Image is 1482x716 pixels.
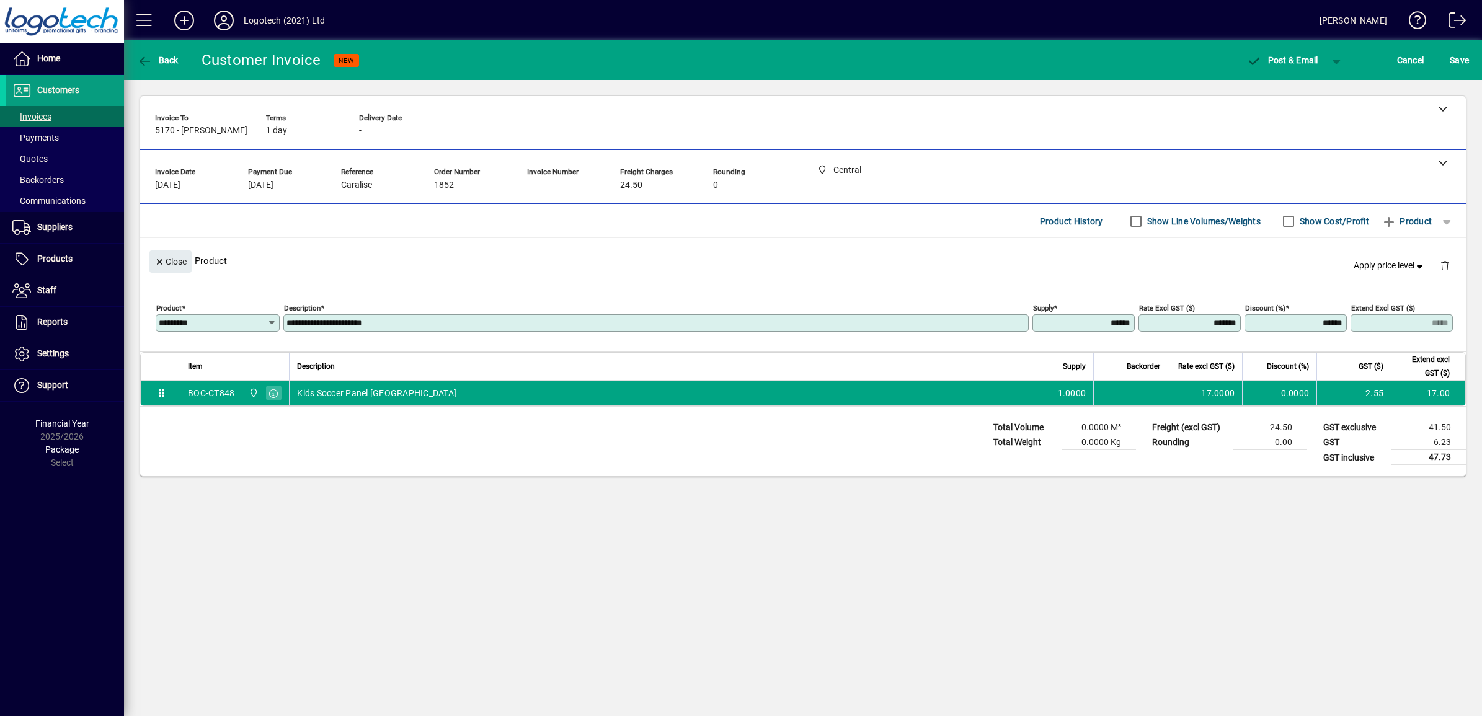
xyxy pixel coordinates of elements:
[6,43,124,74] a: Home
[620,180,642,190] span: 24.50
[37,317,68,327] span: Reports
[37,254,73,263] span: Products
[1178,360,1235,373] span: Rate excl GST ($)
[6,127,124,148] a: Payments
[1246,55,1318,65] span: ost & Email
[6,212,124,243] a: Suppliers
[1354,259,1426,272] span: Apply price level
[1240,49,1324,71] button: Post & Email
[1146,420,1233,435] td: Freight (excl GST)
[188,387,234,399] div: BOC-CT848
[6,169,124,190] a: Backorders
[1394,49,1427,71] button: Cancel
[6,106,124,127] a: Invoices
[164,9,204,32] button: Add
[1391,435,1466,450] td: 6.23
[140,238,1466,283] div: Product
[297,360,335,373] span: Description
[1375,210,1438,232] button: Product
[1062,420,1136,435] td: 0.0000 M³
[341,180,372,190] span: Caralise
[1242,381,1316,405] td: 0.0000
[1439,2,1466,43] a: Logout
[1450,50,1469,70] span: ave
[244,11,325,30] div: Logotech (2021) Ltd
[1033,304,1054,312] mat-label: Supply
[6,307,124,338] a: Reports
[266,126,287,136] span: 1 day
[713,180,718,190] span: 0
[37,222,73,232] span: Suppliers
[987,435,1062,450] td: Total Weight
[1391,450,1466,466] td: 47.73
[37,53,60,63] span: Home
[155,180,180,190] span: [DATE]
[1268,55,1274,65] span: P
[1245,304,1285,312] mat-label: Discount (%)
[1450,55,1455,65] span: S
[156,304,182,312] mat-label: Product
[527,180,530,190] span: -
[6,370,124,401] a: Support
[1297,215,1369,228] label: Show Cost/Profit
[6,275,124,306] a: Staff
[1400,2,1427,43] a: Knowledge Base
[284,304,321,312] mat-label: Description
[1391,420,1466,435] td: 41.50
[155,126,247,136] span: 5170 - [PERSON_NAME]
[1176,387,1235,399] div: 17.0000
[149,250,192,273] button: Close
[37,85,79,95] span: Customers
[154,252,187,272] span: Close
[1317,450,1391,466] td: GST inclusive
[12,133,59,143] span: Payments
[204,9,244,32] button: Profile
[37,380,68,390] span: Support
[1040,211,1103,231] span: Product History
[1063,360,1086,373] span: Supply
[12,112,51,122] span: Invoices
[137,55,179,65] span: Back
[1145,215,1261,228] label: Show Line Volumes/Weights
[1359,360,1383,373] span: GST ($)
[987,420,1062,435] td: Total Volume
[37,348,69,358] span: Settings
[434,180,454,190] span: 1852
[188,360,203,373] span: Item
[1233,420,1307,435] td: 24.50
[1399,353,1450,380] span: Extend excl GST ($)
[1058,387,1086,399] span: 1.0000
[134,49,182,71] button: Back
[1267,360,1309,373] span: Discount (%)
[1127,360,1160,373] span: Backorder
[1447,49,1472,71] button: Save
[35,418,89,428] span: Financial Year
[1139,304,1195,312] mat-label: Rate excl GST ($)
[6,338,124,369] a: Settings
[12,175,64,185] span: Backorders
[1320,11,1387,30] div: [PERSON_NAME]
[12,196,86,206] span: Communications
[37,285,56,295] span: Staff
[45,444,79,454] span: Package
[359,126,362,136] span: -
[339,56,354,64] span: NEW
[6,148,124,169] a: Quotes
[248,180,273,190] span: [DATE]
[146,255,195,267] app-page-header-button: Close
[1349,255,1431,277] button: Apply price level
[124,49,192,71] app-page-header-button: Back
[1430,260,1460,271] app-page-header-button: Delete
[246,386,260,400] span: Central
[1391,381,1465,405] td: 17.00
[6,190,124,211] a: Communications
[1146,435,1233,450] td: Rounding
[1316,381,1391,405] td: 2.55
[12,154,48,164] span: Quotes
[1397,50,1424,70] span: Cancel
[1351,304,1415,312] mat-label: Extend excl GST ($)
[1035,210,1108,232] button: Product History
[6,244,124,275] a: Products
[1062,435,1136,450] td: 0.0000 Kg
[1317,435,1391,450] td: GST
